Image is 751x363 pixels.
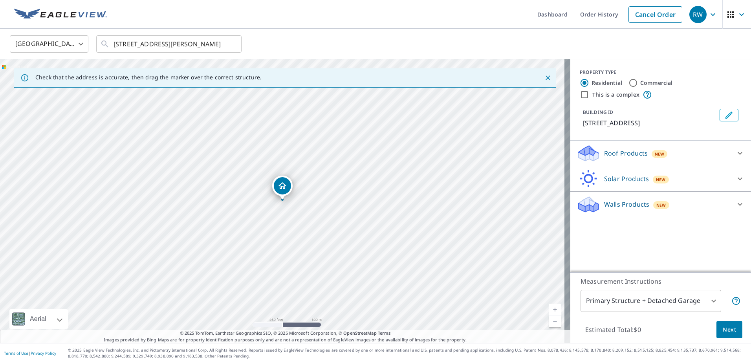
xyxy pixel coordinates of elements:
p: BUILDING ID [583,109,613,115]
p: | [4,351,56,356]
button: Edit building 1 [720,109,738,121]
img: EV Logo [14,9,107,20]
span: Your report will include the primary structure and a detached garage if one exists. [731,296,741,306]
input: Search by address or latitude-longitude [114,33,225,55]
div: Aerial [9,309,68,329]
button: Close [543,73,553,83]
div: RW [689,6,707,23]
div: PROPERTY TYPE [580,69,742,76]
div: Walls ProductsNew [577,195,745,214]
label: This is a complex [592,91,639,99]
p: Check that the address is accurate, then drag the marker over the correct structure. [35,74,262,81]
button: Next [716,321,742,339]
div: [GEOGRAPHIC_DATA] [10,33,88,55]
div: Solar ProductsNew [577,169,745,188]
span: New [656,202,666,208]
a: OpenStreetMap [343,330,376,336]
div: Roof ProductsNew [577,144,745,163]
p: [STREET_ADDRESS] [583,118,716,128]
a: Cancel Order [628,6,682,23]
a: Current Level 17, Zoom Out [549,315,561,327]
span: Next [723,325,736,335]
label: Commercial [640,79,673,87]
p: Estimated Total: $0 [579,321,647,338]
a: Current Level 17, Zoom In [549,304,561,315]
div: Aerial [27,309,49,329]
span: New [655,151,665,157]
p: Measurement Instructions [581,277,741,286]
a: Privacy Policy [31,350,56,356]
label: Residential [592,79,622,87]
div: Dropped pin, building 1, Residential property, 4321 Wycliff Dr Pensacola, FL 32514 [272,176,293,200]
p: Solar Products [604,174,649,183]
p: © 2025 Eagle View Technologies, Inc. and Pictometry International Corp. All Rights Reserved. Repo... [68,347,747,359]
p: Walls Products [604,200,649,209]
a: Terms [378,330,391,336]
span: © 2025 TomTom, Earthstar Geographics SIO, © 2025 Microsoft Corporation, © [180,330,391,337]
p: Roof Products [604,148,648,158]
div: Primary Structure + Detached Garage [581,290,721,312]
span: New [656,176,666,183]
a: Terms of Use [4,350,28,356]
